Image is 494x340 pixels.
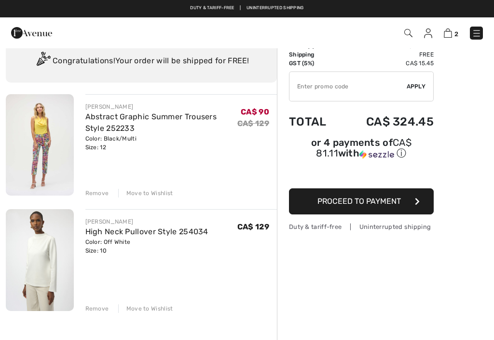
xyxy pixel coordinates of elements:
div: [PERSON_NAME] [85,102,237,111]
div: or 4 payments ofCA$ 81.11withSezzle Click to learn more about Sezzle [289,138,434,163]
a: Duty & tariff-free | Uninterrupted shipping [190,5,303,10]
div: Color: Black/Multi Size: 12 [85,134,237,152]
td: Free [341,50,434,59]
iframe: PayPal-paypal [289,163,434,185]
a: 2 [444,27,458,39]
img: Congratulation2.svg [33,52,53,71]
img: Shopping Bag [444,28,452,38]
img: Abstract Graphic Summer Trousers Style 252233 [6,94,74,196]
span: CA$ 81.11 [316,137,412,159]
span: CA$ 129 [237,222,269,231]
span: Proceed to Payment [317,197,401,206]
td: CA$ 324.45 [341,105,434,138]
a: Abstract Graphic Summer Trousers Style 252233 [85,112,217,133]
div: or 4 payments of with [289,138,434,160]
a: High Neck Pullover Style 254034 [85,227,208,236]
img: High Neck Pullover Style 254034 [6,209,74,311]
td: Shipping [289,50,341,59]
span: CA$ 90 [241,107,269,116]
div: Remove [85,189,109,198]
button: Proceed to Payment [289,188,434,214]
div: Move to Wishlist [118,189,173,198]
img: Search [404,29,412,37]
s: CA$ 129 [237,119,269,128]
img: Menu [472,28,481,38]
a: 1ère Avenue [11,28,52,37]
td: CA$ 15.45 [341,59,434,68]
div: Color: Off White Size: 10 [85,238,208,255]
span: 2 [454,30,458,38]
div: Congratulations! Your order will be shipped for FREE! [17,52,265,71]
input: Promo code [289,72,407,101]
div: Remove [85,304,109,313]
td: GST (5%) [289,59,341,68]
img: Sezzle [359,150,394,159]
img: 1ère Avenue [11,23,52,42]
td: Total [289,105,341,138]
span: Apply [407,82,426,91]
div: Move to Wishlist [118,304,173,313]
div: Duty & tariff-free | Uninterrupted shipping [289,222,434,231]
div: [PERSON_NAME] [85,217,208,226]
img: My Info [424,28,432,38]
